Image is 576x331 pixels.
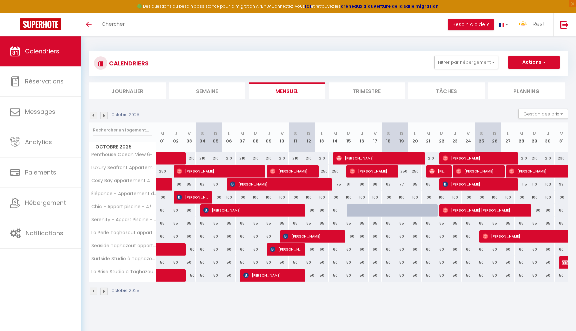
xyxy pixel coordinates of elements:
[555,178,568,191] div: 99
[214,130,217,137] abbr: D
[560,130,563,137] abbr: V
[90,152,157,157] span: Penthouse Ocean View 6-7px
[395,191,408,204] div: 100
[541,152,555,164] div: 210
[25,77,64,85] span: Réservations
[408,165,422,178] div: 250
[307,130,310,137] abbr: D
[541,191,555,204] div: 100
[182,230,196,243] div: 60
[541,178,555,191] div: 103
[283,230,341,243] span: [PERSON_NAME]
[408,230,422,243] div: 60
[488,256,501,269] div: 50
[422,243,435,256] div: 60
[249,256,262,269] div: 50
[408,256,422,269] div: 50
[196,243,209,256] div: 60
[382,178,395,191] div: 82
[236,230,249,243] div: 60
[518,109,568,119] button: Gestion des prix
[555,191,568,204] div: 100
[408,191,422,204] div: 100
[90,204,157,209] span: Chic - Appart piscine - 4/5p
[448,191,462,204] div: 100
[315,256,329,269] div: 50
[515,191,528,204] div: 100
[369,217,382,230] div: 85
[169,230,182,243] div: 60
[196,178,209,191] div: 82
[90,191,157,196] span: Élégance - Appartement de luxe au centre d'Agadir
[462,191,475,204] div: 100
[434,56,498,69] button: Filtrer par hébergement
[182,256,196,269] div: 50
[262,191,276,204] div: 100
[249,82,325,99] li: Mensuel
[513,13,553,36] a: ... Rest
[177,165,261,178] span: [PERSON_NAME]
[329,178,342,191] div: 75
[488,191,501,204] div: 100
[182,204,196,217] div: 80
[369,122,382,152] th: 17
[422,217,435,230] div: 85
[305,3,311,9] strong: ICI
[25,199,66,207] span: Hébergement
[408,122,422,152] th: 20
[369,256,382,269] div: 50
[249,243,262,256] div: 60
[342,256,355,269] div: 50
[336,152,421,164] span: [PERSON_NAME]
[177,191,208,204] span: [PERSON_NAME]
[222,256,236,269] div: 50
[382,122,395,152] th: 18
[395,256,408,269] div: 50
[480,130,483,137] abbr: S
[547,130,549,137] abbr: J
[462,230,475,243] div: 60
[395,122,408,152] th: 19
[400,130,403,137] abbr: D
[302,152,315,164] div: 210
[90,230,157,235] span: La Perle Taghazout apparts 2-3px
[361,130,363,137] abbr: J
[236,243,249,256] div: 60
[342,230,355,243] div: 60
[302,217,315,230] div: 85
[243,269,301,282] span: [PERSON_NAME]
[475,256,488,269] div: 50
[422,256,435,269] div: 50
[228,130,230,137] abbr: L
[90,178,157,183] span: Cosy Bay appartement 4 - 5px
[222,230,236,243] div: 60
[270,243,301,256] span: [PERSON_NAME]
[281,130,284,137] abbr: V
[262,256,276,269] div: 50
[435,191,448,204] div: 100
[355,256,369,269] div: 50
[395,165,408,178] div: 250
[528,178,541,191] div: 110
[347,130,351,137] abbr: M
[315,191,329,204] div: 100
[341,3,439,9] a: créneaux d'ouverture de la salle migration
[508,56,560,69] button: Actions
[369,191,382,204] div: 100
[462,243,475,256] div: 60
[501,122,515,152] th: 27
[541,204,555,217] div: 80
[422,191,435,204] div: 100
[196,122,209,152] th: 04
[107,56,149,71] h3: CALENDRIERS
[270,165,314,178] span: [PERSON_NAME]
[302,204,315,217] div: 80
[488,243,501,256] div: 60
[355,243,369,256] div: 60
[90,217,157,222] span: Serenity - Appart Piscine - 4/5p
[236,191,249,204] div: 100
[333,130,337,137] abbr: M
[182,178,196,191] div: 85
[275,191,289,204] div: 100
